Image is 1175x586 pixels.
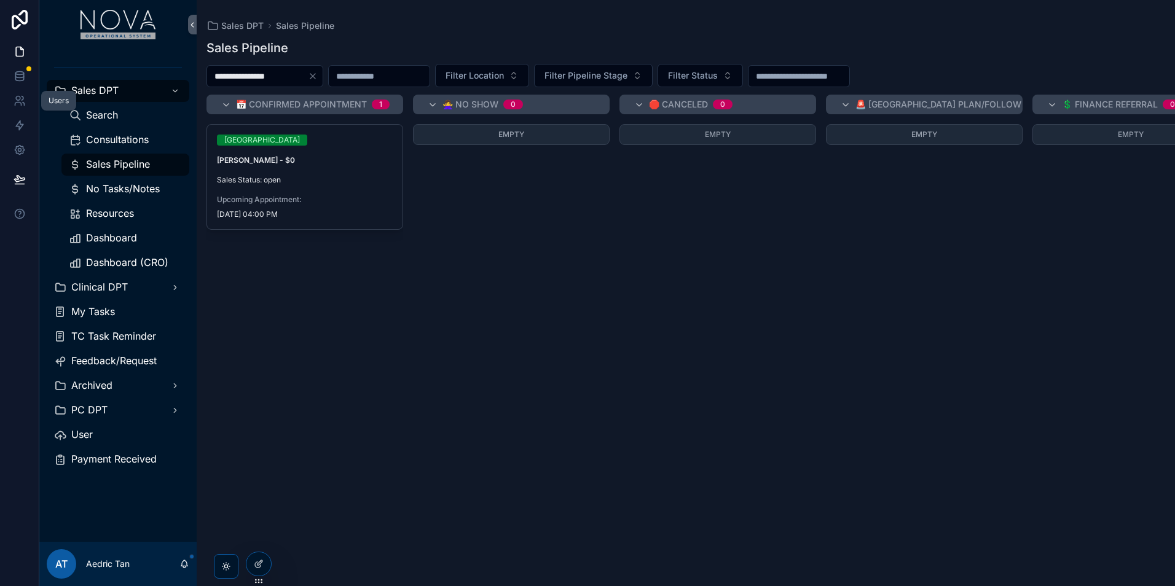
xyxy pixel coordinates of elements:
span: Upcoming Appointment: [217,195,393,205]
span: Empty [705,130,731,139]
span: Empty [1118,130,1144,139]
span: Sales Pipeline [86,158,150,171]
a: Feedback/Request [47,350,189,372]
div: [GEOGRAPHIC_DATA] [224,135,300,146]
span: Sales Status: open [217,175,393,185]
span: Dashboard (CRO) [86,256,168,269]
a: Clinical DPT [47,276,189,299]
span: Payment Received [71,453,157,466]
span: 🚨 [GEOGRAPHIC_DATA] Plan/Follow Up [855,98,1035,111]
span: Feedback/Request [71,354,157,367]
button: Select Button [534,64,653,87]
div: 1 [379,100,382,109]
button: Select Button [435,64,529,87]
span: PC DPT [71,404,108,416]
span: Filter Pipeline Stage [544,69,627,82]
span: 🙅‍♀️ No Show [442,98,498,111]
img: App logo [81,10,156,39]
span: Search [86,109,118,122]
strong: [PERSON_NAME] - $0 [217,155,295,165]
div: 0 [1170,100,1175,109]
button: Select Button [658,64,743,87]
span: TC Task Reminder [71,330,156,343]
a: User [47,424,189,446]
span: Empty [498,130,524,139]
div: Users [49,96,69,106]
h1: Sales Pipeline [206,39,288,57]
span: 💲 Finance Referral [1062,98,1158,111]
span: 📅 Confirmed Appointment [236,98,367,111]
button: Clear [308,71,323,81]
span: Sales DPT [221,20,264,32]
span: Clinical DPT [71,281,128,294]
span: Filter Location [446,69,504,82]
span: [DATE] 04:00 PM [217,209,393,219]
span: My Tasks [71,305,115,318]
a: Sales Pipeline [276,20,334,32]
span: Dashboard [86,232,137,244]
a: TC Task Reminder [47,326,189,348]
span: Sales DPT [71,84,119,97]
a: Sales DPT [47,80,189,102]
a: Resources [61,203,189,225]
span: No Tasks/Notes [86,182,160,195]
span: Consultations [86,133,149,146]
div: 0 [720,100,725,109]
span: Empty [911,130,937,139]
a: Search [61,104,189,127]
span: Resources [86,207,134,220]
a: Archived [47,375,189,397]
div: 0 [511,100,516,109]
a: My Tasks [47,301,189,323]
a: No Tasks/Notes [61,178,189,200]
a: [GEOGRAPHIC_DATA][PERSON_NAME] - $0Sales Status: openUpcoming Appointment:[DATE] 04:00 PM [206,124,403,230]
span: Filter Status [668,69,718,82]
a: Dashboard (CRO) [61,252,189,274]
span: Archived [71,379,112,392]
a: Sales DPT [206,20,264,32]
a: PC DPT [47,399,189,421]
a: Dashboard [61,227,189,249]
a: Sales Pipeline [61,154,189,176]
a: Payment Received [47,448,189,471]
div: scrollable content [39,49,197,486]
p: Aedric Tan [86,558,130,570]
span: AT [55,557,68,571]
span: User [71,428,93,441]
a: Consultations [61,129,189,151]
span: 🛑 Canceled [649,98,708,111]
